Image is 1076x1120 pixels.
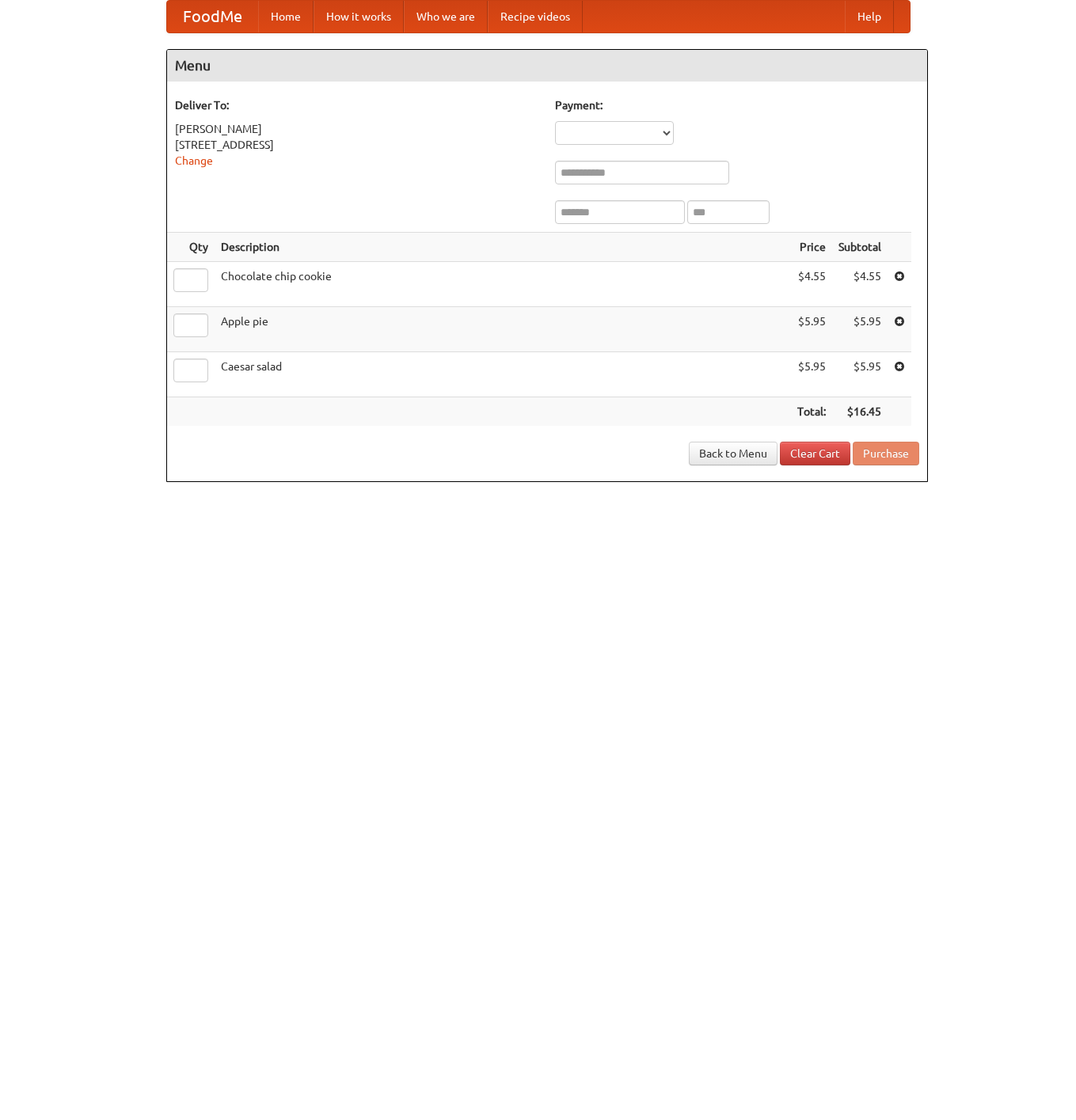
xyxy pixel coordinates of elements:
[853,442,919,465] button: Purchase
[780,442,850,465] a: Clear Cart
[404,1,488,32] a: Who we are
[215,262,791,307] td: Chocolate chip cookie
[175,121,539,137] div: [PERSON_NAME]
[689,442,778,465] a: Back to Menu
[215,352,791,397] td: Caesar salad
[167,50,927,82] h4: Menu
[845,1,894,32] a: Help
[215,307,791,352] td: Apple pie
[488,1,583,32] a: Recipe videos
[791,352,832,397] td: $5.95
[215,233,791,262] th: Description
[791,397,832,427] th: Total:
[791,307,832,352] td: $5.95
[258,1,314,32] a: Home
[175,97,539,113] h5: Deliver To:
[832,262,888,307] td: $4.55
[832,397,888,427] th: $16.45
[167,1,258,32] a: FoodMe
[175,154,213,167] a: Change
[791,233,832,262] th: Price
[314,1,404,32] a: How it works
[167,233,215,262] th: Qty
[175,137,539,153] div: [STREET_ADDRESS]
[832,233,888,262] th: Subtotal
[555,97,919,113] h5: Payment:
[791,262,832,307] td: $4.55
[832,307,888,352] td: $5.95
[832,352,888,397] td: $5.95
